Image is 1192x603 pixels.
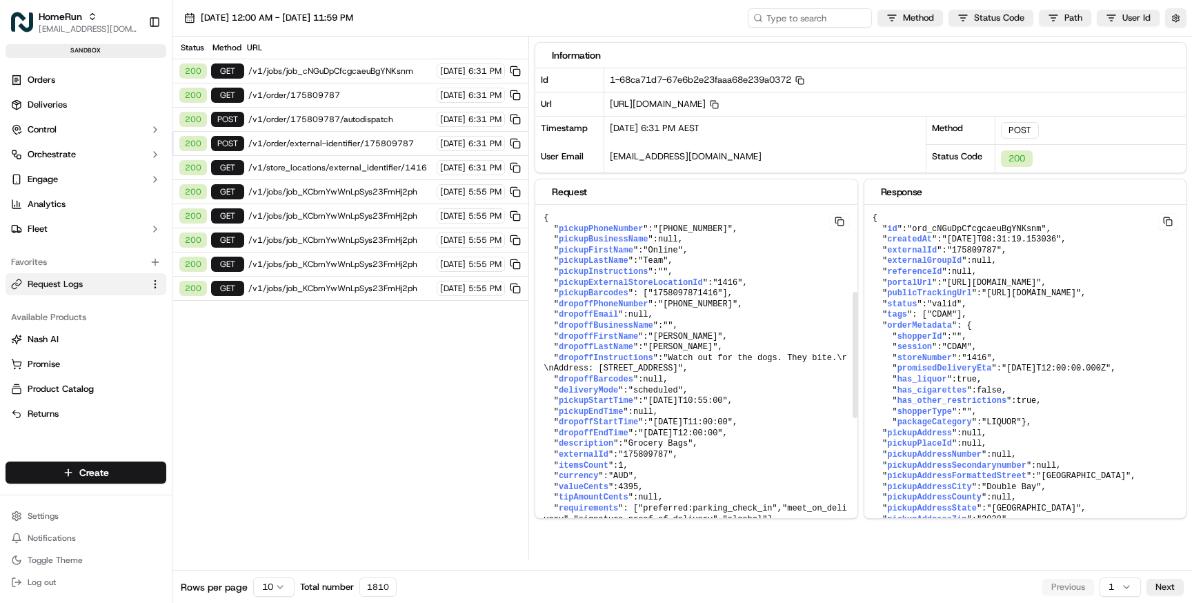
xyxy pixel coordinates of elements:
span: "[DATE]T11:00:00" [648,417,733,427]
span: "[DATE]T12:00:00.000Z" [1002,364,1111,373]
div: Favorites [6,251,166,273]
span: pickupAddress [887,428,952,438]
div: Timestamp [535,117,604,145]
span: dropoffLastName [559,342,633,352]
span: 5:55 PM [468,259,501,270]
span: Nash AI [28,333,59,346]
span: 5:55 PM [468,283,501,294]
div: Url [535,92,604,116]
span: dropoffEmail [559,310,618,319]
span: publicTrackingUrl [887,288,971,298]
div: POST [211,136,244,151]
div: 1810 [359,577,397,597]
span: /v1/jobs/job_cNGuDpCfcgcaeuBgYNKsnm [248,66,433,77]
span: portalUrl [887,278,932,288]
span: "Team" [638,256,668,266]
span: itemsCount [559,461,608,471]
span: "2028" [977,515,1006,524]
div: [DATE] 6:31 PM AEST [604,117,926,145]
span: Path [1064,12,1082,24]
span: dropoffBarcodes [559,375,633,384]
span: 4395 [618,482,638,492]
span: pickupAddressCity [887,482,971,492]
span: "[DATE]T12:00:00" [638,428,722,438]
span: promisedDeliveryEta [897,364,992,373]
button: Toggle Theme [6,551,166,570]
span: 6:31 PM [468,114,501,125]
span: null [638,493,658,502]
button: Orchestrate [6,144,166,166]
button: Returns [6,403,166,425]
span: [URL][DOMAIN_NAME] [610,98,719,110]
span: Toggle Theme [28,555,83,566]
span: null [952,267,972,277]
div: 200 [179,233,207,248]
span: "scheduled" [628,386,683,395]
span: "Online" [643,246,683,255]
div: POST [1001,122,1039,139]
span: 1-68ca71d7-67e6b2e23faaa68e239a0372 [610,74,804,86]
span: null [962,439,982,448]
span: externalId [887,246,937,255]
span: "[DATE]T10:55:00" [643,396,727,406]
a: Product Catalog [11,383,161,395]
a: Nash AI [11,333,161,346]
span: Settings [28,511,59,522]
span: null [1036,461,1056,471]
span: Status Code [974,12,1024,24]
span: "175809787" [618,450,673,459]
span: Product Catalog [28,383,94,395]
span: Returns [28,408,59,420]
a: Orders [6,69,166,91]
span: pickupStartTime [559,396,633,406]
span: [DATE] [440,210,466,221]
span: dropoffStartTime [559,417,638,427]
span: /v1/store_locations/external_identifier/1416 [248,162,433,173]
span: "1416" [713,278,742,288]
button: [EMAIL_ADDRESS][DOMAIN_NAME] [39,23,137,34]
span: null [633,407,653,417]
button: User Id [1097,10,1160,26]
span: valueCents [559,482,608,492]
span: dropoffBusinessName [559,321,653,330]
span: description [559,439,613,448]
span: Notifications [28,533,76,544]
div: Method [926,116,995,144]
button: Settings [6,506,166,526]
span: 5:55 PM [468,210,501,221]
span: null [991,450,1011,459]
span: tipAmountCents [559,493,628,502]
button: Engage [6,168,166,190]
span: [DATE] [440,259,466,270]
span: "Grocery Bags" [624,439,693,448]
div: GET [211,208,244,224]
span: Control [28,123,57,136]
span: true [957,375,977,384]
span: /v1/order/175809787/autodispatch [248,114,433,125]
span: Rows per page [181,580,248,594]
span: Create [79,466,109,480]
img: HomeRun [11,11,33,33]
span: null [628,310,648,319]
span: status [887,299,917,309]
span: [DATE] [440,66,466,77]
div: POST [211,112,244,127]
button: Promise [6,353,166,375]
span: dropoffPhoneNumber [559,299,648,309]
button: Nash AI [6,328,166,350]
span: "AUD" [608,471,633,481]
span: pickupInstructions [559,267,648,277]
span: /v1/jobs/job_KCbmYwWnLpSys23FmHj2ph [248,235,433,246]
button: Log out [6,573,166,592]
div: 200 [179,257,207,272]
button: Status Code [948,10,1033,26]
span: pickupAddressZip [887,515,966,524]
button: Product Catalog [6,378,166,400]
span: packageCategory [897,417,972,427]
div: 200 [179,136,207,151]
span: "ord_cNGuDpCfcgcaeuBgYNKsnm" [907,224,1046,234]
span: dropoffInstructions [559,353,653,363]
span: 6:31 PM [468,138,501,149]
span: requirements [559,504,618,513]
